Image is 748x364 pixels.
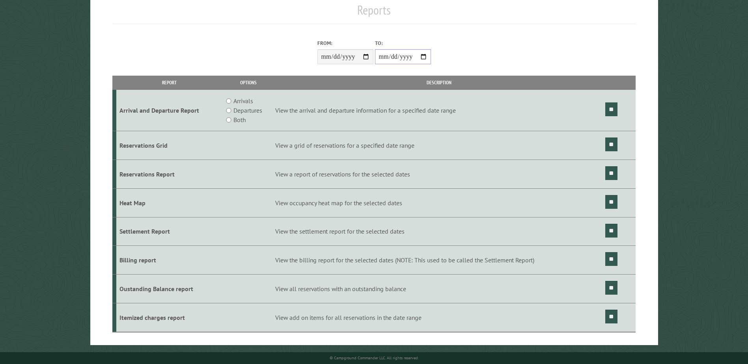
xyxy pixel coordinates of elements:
[274,160,604,188] td: View a report of reservations for the selected dates
[233,115,246,124] label: Both
[116,303,222,332] td: Itemized charges report
[317,39,373,47] label: From:
[112,2,635,24] h1: Reports
[274,303,604,332] td: View add on items for all reservations in the date range
[233,96,253,106] label: Arrivals
[274,275,604,303] td: View all reservations with an outstanding balance
[274,217,604,246] td: View the settlement report for the selected dates
[116,188,222,217] td: Heat Map
[375,39,431,47] label: To:
[274,90,604,131] td: View the arrival and departure information for a specified date range
[274,131,604,160] td: View a grid of reservations for a specified date range
[274,76,604,89] th: Description
[274,188,604,217] td: View occupancy heat map for the selected dates
[233,106,262,115] label: Departures
[330,355,419,360] small: © Campground Commander LLC. All rights reserved.
[116,90,222,131] td: Arrival and Departure Report
[116,246,222,275] td: Billing report
[222,76,274,89] th: Options
[116,131,222,160] td: Reservations Grid
[116,217,222,246] td: Settlement Report
[116,275,222,303] td: Oustanding Balance report
[116,76,222,89] th: Report
[116,160,222,188] td: Reservations Report
[274,246,604,275] td: View the billing report for the selected dates (NOTE: This used to be called the Settlement Report)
